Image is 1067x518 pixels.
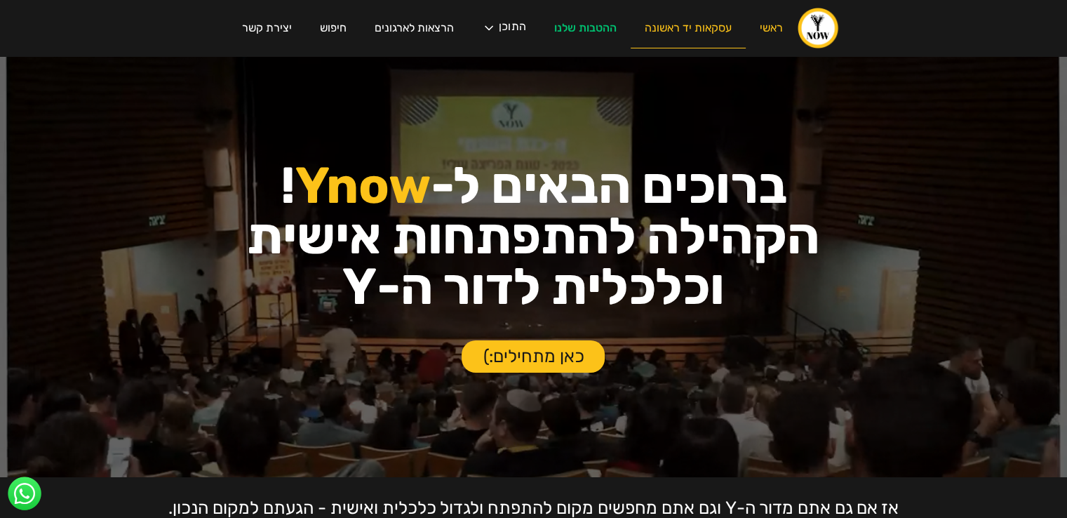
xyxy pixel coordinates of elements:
a: ראשי [746,8,797,48]
a: הרצאות לארגונים [361,8,468,48]
span: Ynow [295,156,430,215]
div: התוכן [468,7,540,49]
h1: ברוכים הבאים ל- ! הקהילה להתפתחות אישית וכלכלית לדור ה-Y [107,161,960,312]
a: יצירת קשר [228,8,306,48]
a: עסקאות יד ראשונה [631,8,746,48]
a: home [797,7,839,49]
div: התוכן [499,21,526,35]
a: חיפוש [306,8,361,48]
a: כאן מתחילים:) [462,340,605,373]
a: ההטבות שלנו [540,8,631,48]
